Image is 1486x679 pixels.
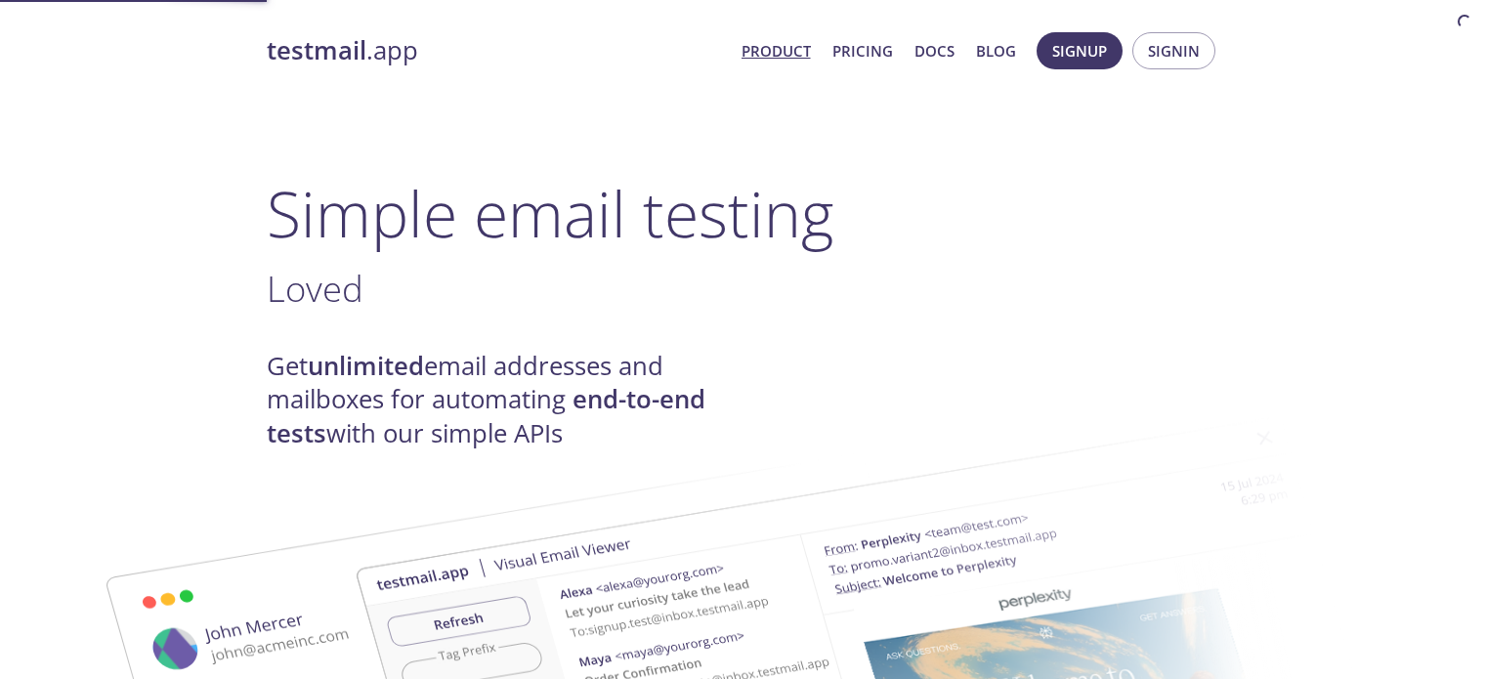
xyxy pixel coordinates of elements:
[742,38,811,64] a: Product
[1132,32,1215,69] button: Signin
[267,176,1220,251] h1: Simple email testing
[308,349,424,383] strong: unlimited
[1052,38,1107,64] span: Signup
[976,38,1016,64] a: Blog
[267,264,363,313] span: Loved
[1148,38,1200,64] span: Signin
[914,38,955,64] a: Docs
[267,382,705,449] strong: end-to-end tests
[1037,32,1123,69] button: Signup
[832,38,893,64] a: Pricing
[267,34,726,67] a: testmail.app
[267,33,366,67] strong: testmail
[267,350,743,450] h4: Get email addresses and mailboxes for automating with our simple APIs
